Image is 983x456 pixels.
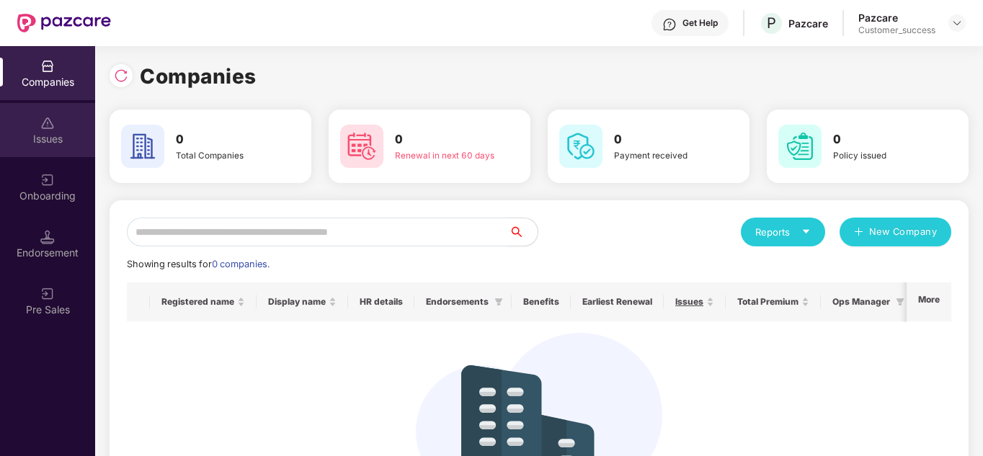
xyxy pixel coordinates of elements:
[896,298,904,306] span: filter
[675,296,703,308] span: Issues
[907,282,951,321] th: More
[614,130,713,149] h3: 0
[726,282,821,321] th: Total Premium
[737,296,799,308] span: Total Premium
[40,59,55,73] img: svg+xml;base64,PHN2ZyBpZD0iQ29tcGFuaWVzIiB4bWxucz0iaHR0cDovL3d3dy53My5vcmcvMjAwMC9zdmciIHdpZHRoPS...
[161,296,234,308] span: Registered name
[858,11,935,24] div: Pazcare
[426,296,489,308] span: Endorsements
[121,125,164,168] img: svg+xml;base64,PHN2ZyB4bWxucz0iaHR0cDovL3d3dy53My5vcmcvMjAwMC9zdmciIHdpZHRoPSI2MCIgaGVpZ2h0PSI2MC...
[176,130,275,149] h3: 0
[395,130,494,149] h3: 0
[512,282,571,321] th: Benefits
[682,17,718,29] div: Get Help
[571,282,664,321] th: Earliest Renewal
[508,218,538,246] button: search
[854,227,863,238] span: plus
[664,282,726,321] th: Issues
[778,125,822,168] img: svg+xml;base64,PHN2ZyB4bWxucz0iaHR0cDovL3d3dy53My5vcmcvMjAwMC9zdmciIHdpZHRoPSI2MCIgaGVpZ2h0PSI2MC...
[893,293,907,310] span: filter
[268,296,326,308] span: Display name
[150,282,257,321] th: Registered name
[257,282,348,321] th: Display name
[140,61,257,92] h1: Companies
[951,17,963,29] img: svg+xml;base64,PHN2ZyBpZD0iRHJvcGRvd24tMzJ4MzIiIHhtbG5zPSJodHRwOi8vd3d3LnczLm9yZy8yMDAwL3N2ZyIgd2...
[176,149,275,162] div: Total Companies
[662,17,677,32] img: svg+xml;base64,PHN2ZyBpZD0iSGVscC0zMngzMiIgeG1sbnM9Imh0dHA6Ly93d3cudzMub3JnLzIwMDAvc3ZnIiB3aWR0aD...
[755,225,811,239] div: Reports
[858,24,935,36] div: Customer_success
[212,259,270,269] span: 0 companies.
[767,14,776,32] span: P
[869,225,938,239] span: New Company
[40,287,55,301] img: svg+xml;base64,PHN2ZyB3aWR0aD0iMjAiIGhlaWdodD0iMjAiIHZpZXdCb3g9IjAgMCAyMCAyMCIgZmlsbD0ibm9uZSIgeG...
[40,116,55,130] img: svg+xml;base64,PHN2ZyBpZD0iSXNzdWVzX2Rpc2FibGVkIiB4bWxucz0iaHR0cDovL3d3dy53My5vcmcvMjAwMC9zdmciIH...
[40,230,55,244] img: svg+xml;base64,PHN2ZyB3aWR0aD0iMTQuNSIgaGVpZ2h0PSIxNC41IiB2aWV3Qm94PSIwIDAgMTYgMTYiIGZpbGw9Im5vbm...
[494,298,503,306] span: filter
[508,226,538,238] span: search
[559,125,602,168] img: svg+xml;base64,PHN2ZyB4bWxucz0iaHR0cDovL3d3dy53My5vcmcvMjAwMC9zdmciIHdpZHRoPSI2MCIgaGVpZ2h0PSI2MC...
[833,130,933,149] h3: 0
[395,149,494,162] div: Renewal in next 60 days
[40,173,55,187] img: svg+xml;base64,PHN2ZyB3aWR0aD0iMjAiIGhlaWdodD0iMjAiIHZpZXdCb3g9IjAgMCAyMCAyMCIgZmlsbD0ibm9uZSIgeG...
[833,149,933,162] div: Policy issued
[17,14,111,32] img: New Pazcare Logo
[801,227,811,236] span: caret-down
[127,259,270,269] span: Showing results for
[840,218,951,246] button: plusNew Company
[614,149,713,162] div: Payment received
[348,282,414,321] th: HR details
[340,125,383,168] img: svg+xml;base64,PHN2ZyB4bWxucz0iaHR0cDovL3d3dy53My5vcmcvMjAwMC9zdmciIHdpZHRoPSI2MCIgaGVpZ2h0PSI2MC...
[788,17,828,30] div: Pazcare
[114,68,128,83] img: svg+xml;base64,PHN2ZyBpZD0iUmVsb2FkLTMyeDMyIiB4bWxucz0iaHR0cDovL3d3dy53My5vcmcvMjAwMC9zdmciIHdpZH...
[832,296,890,308] span: Ops Manager
[491,293,506,310] span: filter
